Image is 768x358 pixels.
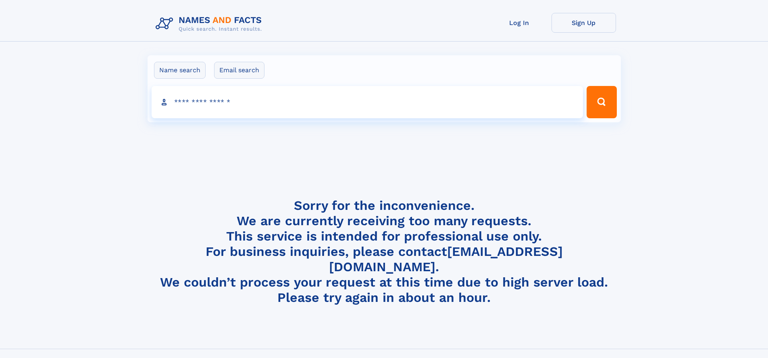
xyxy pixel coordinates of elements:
[154,62,206,79] label: Name search
[487,13,552,33] a: Log In
[152,13,268,35] img: Logo Names and Facts
[152,198,616,306] h4: Sorry for the inconvenience. We are currently receiving too many requests. This service is intend...
[214,62,264,79] label: Email search
[552,13,616,33] a: Sign Up
[587,86,616,118] button: Search Button
[329,244,563,274] a: [EMAIL_ADDRESS][DOMAIN_NAME]
[152,86,583,118] input: search input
